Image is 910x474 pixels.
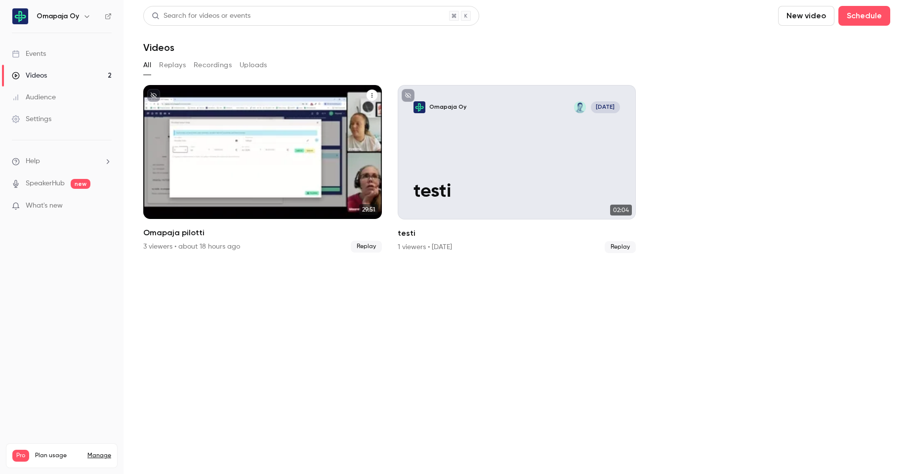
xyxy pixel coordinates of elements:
[12,71,47,81] div: Videos
[159,57,186,73] button: Replays
[398,227,636,239] h2: testi
[143,85,382,253] a: 29:51Omapaja pilotti3 viewers • about 18 hours agoReplay
[147,89,160,102] button: unpublished
[194,57,232,73] button: Recordings
[143,57,151,73] button: All
[12,8,28,24] img: Omapaja Oy
[838,6,890,26] button: Schedule
[143,6,890,468] section: Videos
[398,242,452,252] div: 1 viewers • [DATE]
[414,181,620,203] p: testi
[143,42,174,53] h1: Videos
[12,92,56,102] div: Audience
[398,85,636,253] a: testiOmapaja OySampsa Veteläinen[DATE]testi02:04testi1 viewers • [DATE]Replay
[574,101,586,113] img: Sampsa Veteläinen
[26,178,65,189] a: SpeakerHub
[402,89,414,102] button: unpublished
[12,450,29,462] span: Pro
[591,101,620,113] span: [DATE]
[143,85,382,253] li: Omapaja pilotti
[778,6,834,26] button: New video
[87,452,111,460] a: Manage
[143,242,240,252] div: 3 viewers • about 18 hours ago
[37,11,79,21] h6: Omapaja Oy
[100,202,112,211] iframe: Noticeable Trigger
[398,85,636,253] li: testi
[12,114,51,124] div: Settings
[359,204,378,215] span: 29:51
[152,11,250,21] div: Search for videos or events
[12,156,112,167] li: help-dropdown-opener
[351,241,382,253] span: Replay
[429,103,466,111] p: Omapaja Oy
[610,205,632,215] span: 02:04
[143,85,890,253] ul: Videos
[414,101,425,113] img: testi
[71,179,90,189] span: new
[12,49,46,59] div: Events
[143,227,382,239] h2: Omapaja pilotti
[240,57,267,73] button: Uploads
[605,241,636,253] span: Replay
[26,156,40,167] span: Help
[26,201,63,211] span: What's new
[35,452,82,460] span: Plan usage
